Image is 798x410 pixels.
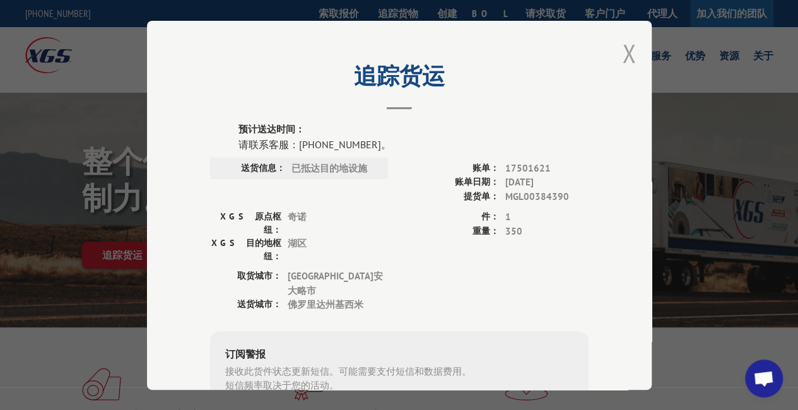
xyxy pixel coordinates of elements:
[241,161,285,173] font: 送货信息：
[288,298,326,310] font: 佛罗里达
[622,37,636,70] button: 关闭模式
[472,161,499,173] font: 账单：
[335,298,363,310] font: 基西米
[238,138,391,150] font: 请联系客服：[PHONE_NUMBER]。
[505,176,534,188] font: [DATE]
[225,347,266,360] font: 订阅警报
[326,298,335,310] font: 州
[505,161,551,173] font: 17501621
[505,190,569,202] font: MGL00384390
[288,270,383,296] font: 安大略
[472,225,499,236] font: 重量：
[745,360,783,397] div: Open chat
[237,298,281,310] font: 送货城市：
[505,211,511,223] font: 1
[211,237,281,262] font: XGS 目的地枢纽：
[307,284,316,296] font: 市
[354,61,445,90] font: 追踪货运
[481,211,499,222] font: 件：
[464,190,499,201] font: 提货单：
[455,176,499,187] font: 账单日期：
[237,270,281,281] font: 取货城市：
[225,365,471,377] font: 接收此货件状态更新短信。可能需要支付短信和数据费用。
[505,225,522,237] font: 350
[291,161,367,173] font: 已抵达目的地设施
[288,211,307,223] font: 奇诺
[288,237,307,249] font: 湖区
[225,379,339,391] font: 短信频率取决于您的活动。
[238,123,305,135] font: 预计送达时间：
[220,211,281,235] font: XGS 原点枢纽：
[288,270,373,282] font: [GEOGRAPHIC_DATA]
